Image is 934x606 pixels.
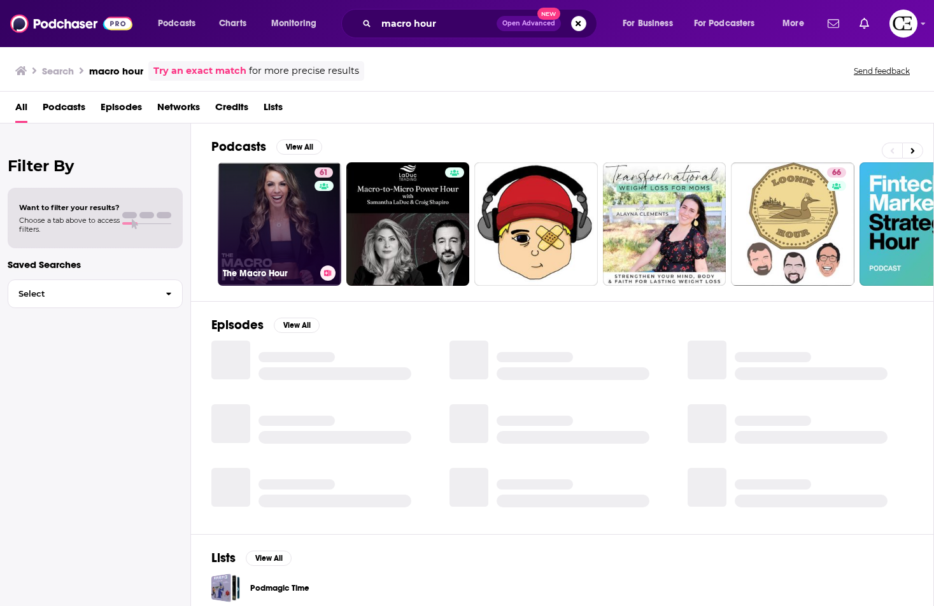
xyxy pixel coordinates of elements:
[157,97,200,123] a: Networks
[889,10,917,38] button: Show profile menu
[101,97,142,123] a: Episodes
[262,13,333,34] button: open menu
[250,581,309,595] a: Podmagic Time
[823,13,844,34] a: Show notifications dropdown
[19,216,120,234] span: Choose a tab above to access filters.
[889,10,917,38] img: User Profile
[215,97,248,123] a: Credits
[694,15,755,32] span: For Podcasters
[264,97,283,123] a: Lists
[211,550,292,566] a: ListsView All
[218,162,341,286] a: 61The Macro Hour
[274,318,320,333] button: View All
[315,167,333,178] a: 61
[376,13,497,34] input: Search podcasts, credits, & more...
[614,13,689,34] button: open menu
[246,551,292,566] button: View All
[42,65,74,77] h3: Search
[353,9,609,38] div: Search podcasts, credits, & more...
[276,139,322,155] button: View All
[271,15,316,32] span: Monitoring
[223,268,315,279] h3: The Macro Hour
[850,66,914,76] button: Send feedback
[502,20,555,27] span: Open Advanced
[731,162,854,286] a: 66
[43,97,85,123] a: Podcasts
[854,13,874,34] a: Show notifications dropdown
[219,15,246,32] span: Charts
[89,65,143,77] h3: macro hour
[8,279,183,308] button: Select
[10,11,132,36] img: Podchaser - Follow, Share and Rate Podcasts
[623,15,673,32] span: For Business
[149,13,212,34] button: open menu
[249,64,359,78] span: for more precise results
[158,15,195,32] span: Podcasts
[211,13,254,34] a: Charts
[211,317,264,333] h2: Episodes
[153,64,246,78] a: Try an exact match
[537,8,560,20] span: New
[211,574,240,602] a: Podmagic Time
[8,258,183,271] p: Saved Searches
[686,13,774,34] button: open menu
[832,167,841,180] span: 66
[497,16,561,31] button: Open AdvancedNew
[211,139,266,155] h2: Podcasts
[211,317,320,333] a: EpisodesView All
[8,290,155,298] span: Select
[320,167,328,180] span: 61
[8,157,183,175] h2: Filter By
[827,167,846,178] a: 66
[774,13,820,34] button: open menu
[782,15,804,32] span: More
[15,97,27,123] a: All
[19,203,120,212] span: Want to filter your results?
[211,139,322,155] a: PodcastsView All
[211,550,236,566] h2: Lists
[889,10,917,38] span: Logged in as cozyearthaudio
